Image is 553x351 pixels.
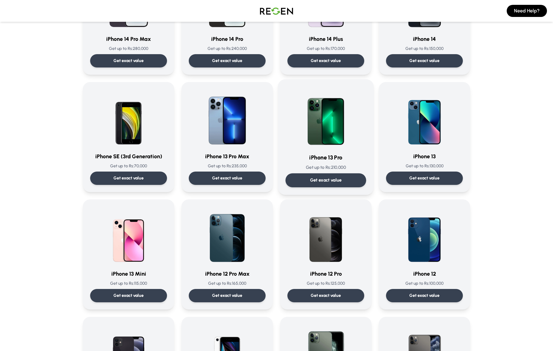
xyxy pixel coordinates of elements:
p: Get exact value [113,58,144,64]
h3: iPhone 14 [386,35,463,43]
p: Get exact value [113,293,144,299]
h3: iPhone 12 Pro Max [189,270,266,278]
p: Get exact value [212,58,242,64]
p: Get exact value [311,293,341,299]
h3: iPhone 14 Plus [287,35,364,43]
h3: iPhone 13 [386,152,463,161]
img: Logo [255,2,298,19]
p: Get up to Rs: 150,000 [386,46,463,52]
p: Get exact value [409,293,440,299]
p: Get exact value [212,175,242,181]
p: Get up to Rs: 130,000 [386,163,463,169]
p: Get exact value [311,58,341,64]
h3: iPhone 12 [386,270,463,278]
h3: iPhone SE (3rd Generation) [90,152,167,161]
img: iPhone 13 Mini [100,207,158,265]
button: Need Help? [507,5,547,17]
img: iPhone SE (3rd Generation) [100,89,158,147]
img: iPhone 13 Pro Max [198,89,256,147]
h3: iPhone 12 Pro [287,270,364,278]
img: iPhone 13 Pro [295,87,356,148]
p: Get up to Rs: 125,000 [287,280,364,287]
p: Get up to Rs: 235,000 [189,163,266,169]
p: Get up to Rs: 115,000 [90,280,167,287]
h3: iPhone 13 Pro Max [189,152,266,161]
p: Get up to Rs: 240,000 [189,46,266,52]
p: Get up to Rs: 280,000 [90,46,167,52]
img: iPhone 13 [395,89,453,147]
p: Get exact value [212,293,242,299]
h3: iPhone 13 Pro [286,153,366,162]
h3: iPhone 14 Pro [189,35,266,43]
p: Get exact value [113,175,144,181]
p: Get exact value [409,58,440,64]
p: Get up to Rs: 170,000 [287,46,364,52]
p: Get up to Rs: 100,000 [386,280,463,287]
p: Get exact value [310,177,342,183]
h3: iPhone 13 Mini [90,270,167,278]
h3: iPhone 14 Pro Max [90,35,167,43]
img: iPhone 12 Pro [297,207,355,265]
p: Get up to Rs: 210,000 [286,164,366,171]
img: iPhone 12 Pro Max [198,207,256,265]
p: Get exact value [409,175,440,181]
p: Get up to Rs: 165,000 [189,280,266,287]
p: Get up to Rs: 70,000 [90,163,167,169]
img: iPhone 12 [395,207,453,265]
